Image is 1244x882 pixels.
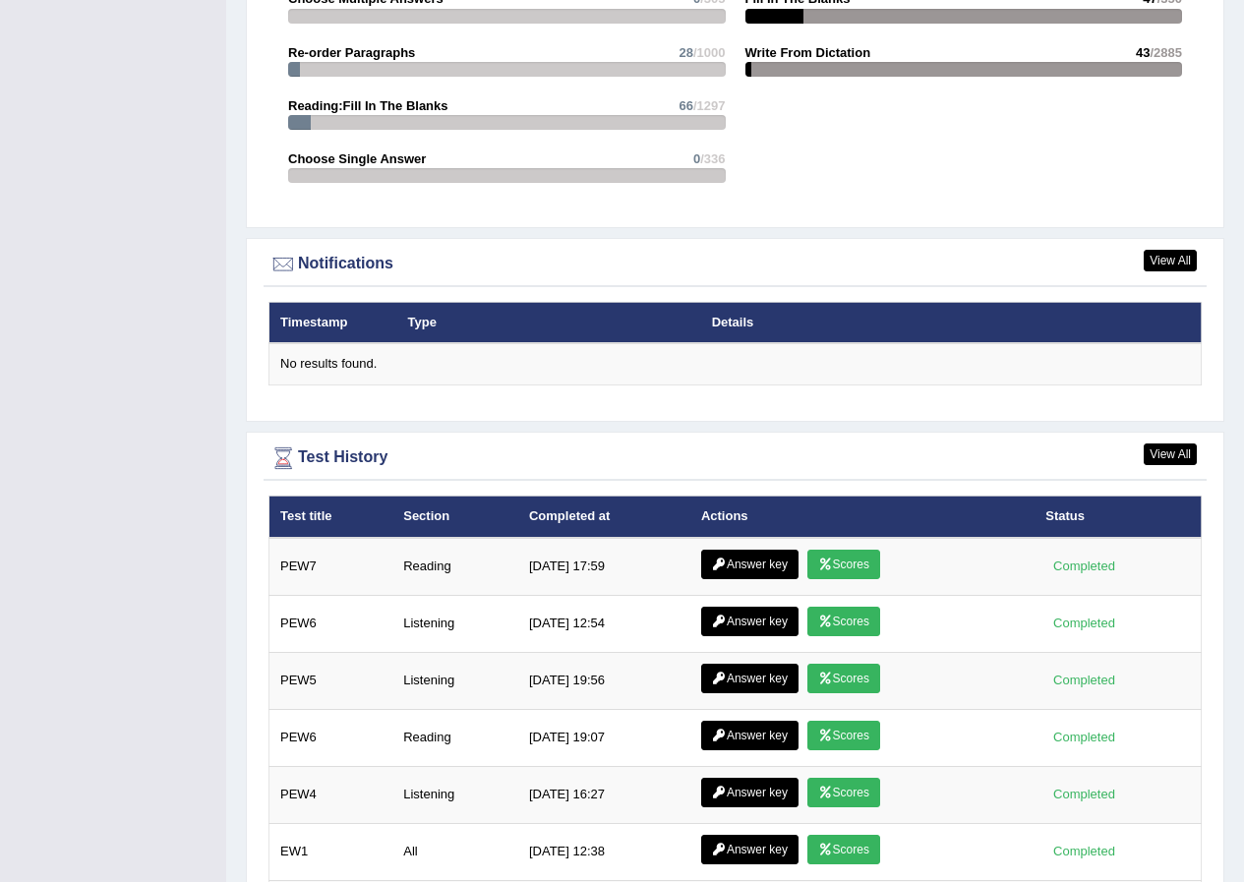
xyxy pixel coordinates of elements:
[392,595,518,652] td: Listening
[701,778,799,807] a: Answer key
[518,709,690,766] td: [DATE] 19:07
[269,595,393,652] td: PEW6
[701,302,1084,343] th: Details
[1045,841,1122,861] div: Completed
[701,835,799,864] a: Answer key
[269,496,393,537] th: Test title
[288,98,448,113] strong: Reading:Fill In The Blanks
[518,496,690,537] th: Completed at
[679,98,692,113] span: 66
[1045,784,1122,804] div: Completed
[288,45,415,60] strong: Re-order Paragraphs
[269,766,393,823] td: PEW4
[392,823,518,880] td: All
[269,652,393,709] td: PEW5
[518,652,690,709] td: [DATE] 19:56
[701,550,799,579] a: Answer key
[518,595,690,652] td: [DATE] 12:54
[701,721,799,750] a: Answer key
[269,709,393,766] td: PEW6
[268,443,1202,473] div: Test History
[392,766,518,823] td: Listening
[1136,45,1150,60] span: 43
[518,823,690,880] td: [DATE] 12:38
[1144,250,1197,271] a: View All
[269,823,393,880] td: EW1
[693,45,726,60] span: /1000
[397,302,701,343] th: Type
[701,607,799,636] a: Answer key
[807,778,880,807] a: Scores
[1150,45,1182,60] span: /2885
[807,664,880,693] a: Scores
[1045,556,1122,576] div: Completed
[807,835,880,864] a: Scores
[1045,670,1122,690] div: Completed
[1045,727,1122,747] div: Completed
[518,766,690,823] td: [DATE] 16:27
[700,151,725,166] span: /336
[392,496,518,537] th: Section
[701,664,799,693] a: Answer key
[1035,496,1201,537] th: Status
[269,538,393,596] td: PEW7
[693,151,700,166] span: 0
[1144,443,1197,465] a: View All
[693,98,726,113] span: /1297
[807,721,880,750] a: Scores
[269,302,397,343] th: Timestamp
[1045,613,1122,633] div: Completed
[392,538,518,596] td: Reading
[392,709,518,766] td: Reading
[807,607,880,636] a: Scores
[807,550,880,579] a: Scores
[288,151,426,166] strong: Choose Single Answer
[679,45,692,60] span: 28
[690,496,1035,537] th: Actions
[280,355,1190,374] div: No results found.
[392,652,518,709] td: Listening
[745,45,871,60] strong: Write From Dictation
[518,538,690,596] td: [DATE] 17:59
[268,250,1202,279] div: Notifications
